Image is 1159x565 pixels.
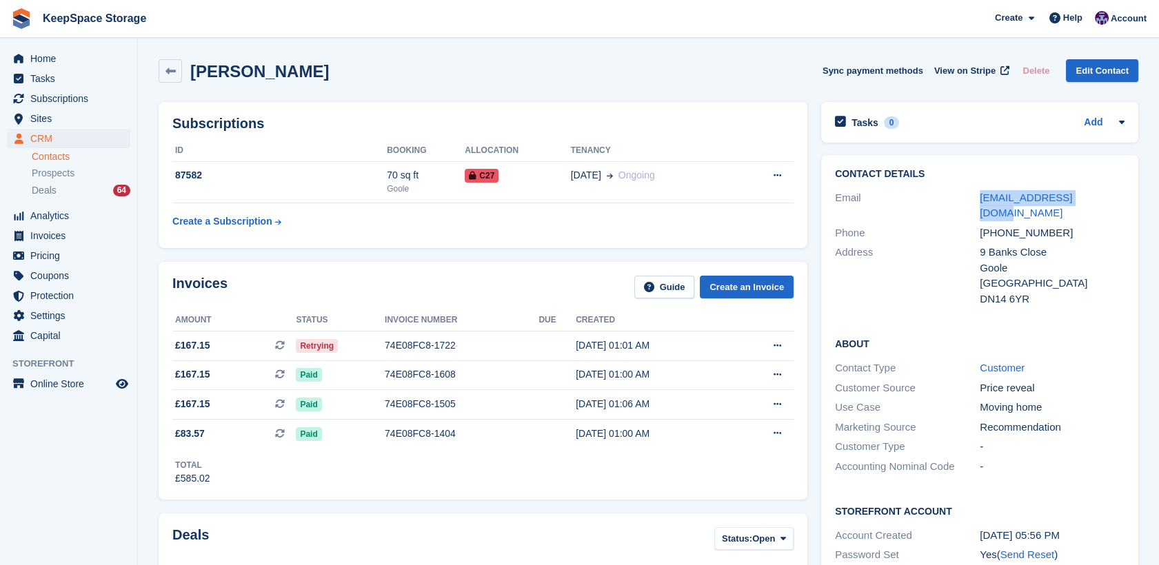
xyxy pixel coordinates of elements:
a: Guide [634,276,695,298]
span: Subscriptions [30,89,113,108]
div: Marketing Source [835,420,980,435]
span: Analytics [30,206,113,225]
span: C27 [465,169,498,183]
span: Open [752,532,775,546]
div: Address [835,245,980,307]
div: 70 sq ft [387,168,465,183]
img: stora-icon-8386f47178a22dfd0bd8f6a31ec36ba5ce8667c1dd55bd0f319d3a0aa187defe.svg [11,8,32,29]
h2: Storefront Account [835,504,1125,517]
a: menu [7,286,130,305]
a: Customer [980,362,1025,373]
a: View on Stripe [929,59,1012,82]
div: Total [175,459,210,471]
span: Prospects [32,167,74,180]
span: Tasks [30,69,113,88]
div: Recommendation [980,420,1125,435]
div: - [980,439,1125,455]
a: menu [7,129,130,148]
span: Settings [30,306,113,325]
div: Account Created [835,528,980,544]
div: 9 Banks Close [980,245,1125,260]
div: £585.02 [175,471,210,486]
th: Tenancy [571,140,737,162]
span: Sites [30,109,113,128]
div: Use Case [835,400,980,415]
span: Status: [722,532,752,546]
a: KeepSpace Storage [37,7,152,30]
th: ID [172,140,387,162]
div: [DATE] 05:56 PM [980,528,1125,544]
a: menu [7,246,130,265]
h2: About [835,336,1125,350]
span: [DATE] [571,168,601,183]
a: Contacts [32,150,130,163]
div: 74E08FC8-1608 [385,367,538,382]
div: Accounting Nominal Code [835,459,980,475]
a: Add [1084,115,1102,131]
span: Create [995,11,1022,25]
span: Capital [30,326,113,345]
span: Paid [296,368,321,382]
span: £167.15 [175,397,210,411]
div: 64 [113,185,130,196]
div: [DATE] 01:01 AM [576,338,732,353]
div: DN14 6YR [980,291,1125,307]
span: Online Store [30,374,113,393]
h2: Tasks [851,116,878,129]
span: Paid [296,427,321,441]
h2: Deals [172,527,209,553]
div: Phone [835,225,980,241]
div: Contact Type [835,360,980,376]
th: Status [296,309,385,331]
a: Edit Contact [1066,59,1138,82]
div: Customer Type [835,439,980,455]
div: Customer Source [835,380,980,396]
th: Due [538,309,576,331]
div: [PHONE_NUMBER] [980,225,1125,241]
span: Storefront [12,357,137,371]
div: [DATE] 01:00 AM [576,367,732,382]
div: Price reveal [980,380,1125,396]
div: Yes [980,547,1125,563]
a: menu [7,306,130,325]
button: Status: Open [714,527,794,550]
div: Email [835,190,980,221]
a: menu [7,89,130,108]
span: Account [1111,12,1147,25]
div: [DATE] 01:00 AM [576,427,732,441]
a: menu [7,206,130,225]
h2: Invoices [172,276,228,298]
div: 74E08FC8-1505 [385,397,538,411]
img: Charlotte Jobling [1095,11,1109,25]
div: Moving home [980,400,1125,415]
span: Retrying [296,339,338,353]
th: Booking [387,140,465,162]
div: 0 [884,116,900,129]
div: Goole [387,183,465,195]
a: Create an Invoice [700,276,794,298]
a: menu [7,226,130,245]
a: Deals 64 [32,183,130,198]
h2: [PERSON_NAME] [190,62,329,81]
span: Coupons [30,266,113,285]
div: 74E08FC8-1404 [385,427,538,441]
span: Paid [296,398,321,411]
span: Protection [30,286,113,305]
h2: Subscriptions [172,116,794,132]
span: Home [30,49,113,68]
div: Create a Subscription [172,214,272,229]
a: Create a Subscription [172,209,281,234]
h2: Contact Details [835,169,1125,180]
th: Amount [172,309,296,331]
span: £167.15 [175,338,210,353]
th: Allocation [465,140,570,162]
a: menu [7,266,130,285]
a: Send Reset [1000,548,1054,560]
a: menu [7,374,130,393]
a: menu [7,69,130,88]
span: Help [1063,11,1082,25]
button: Sync payment methods [823,59,923,82]
a: menu [7,49,130,68]
span: Ongoing [618,169,655,181]
span: View on Stripe [934,64,996,78]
